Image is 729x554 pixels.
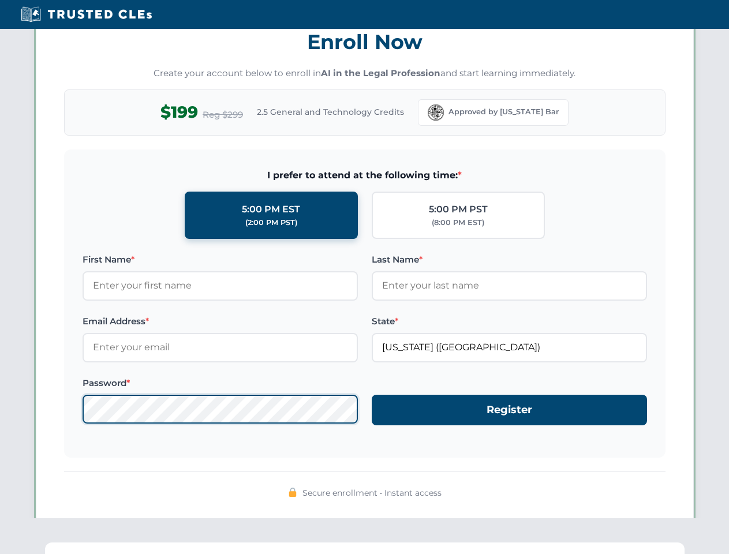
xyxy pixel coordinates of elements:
[203,108,243,122] span: Reg $299
[17,6,155,23] img: Trusted CLEs
[372,333,647,362] input: Florida (FL)
[83,333,358,362] input: Enter your email
[83,315,358,328] label: Email Address
[428,104,444,121] img: Florida Bar
[257,106,404,118] span: 2.5 General and Technology Credits
[160,99,198,125] span: $199
[83,376,358,390] label: Password
[429,202,488,217] div: 5:00 PM PST
[242,202,300,217] div: 5:00 PM EST
[83,253,358,267] label: First Name
[288,488,297,497] img: 🔒
[372,271,647,300] input: Enter your last name
[83,271,358,300] input: Enter your first name
[321,68,440,78] strong: AI in the Legal Profession
[64,67,666,80] p: Create your account below to enroll in and start learning immediately.
[372,253,647,267] label: Last Name
[372,395,647,425] button: Register
[448,106,559,118] span: Approved by [US_STATE] Bar
[245,217,297,229] div: (2:00 PM PST)
[83,168,647,183] span: I prefer to attend at the following time:
[372,315,647,328] label: State
[302,486,442,499] span: Secure enrollment • Instant access
[64,24,666,60] h3: Enroll Now
[432,217,484,229] div: (8:00 PM EST)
